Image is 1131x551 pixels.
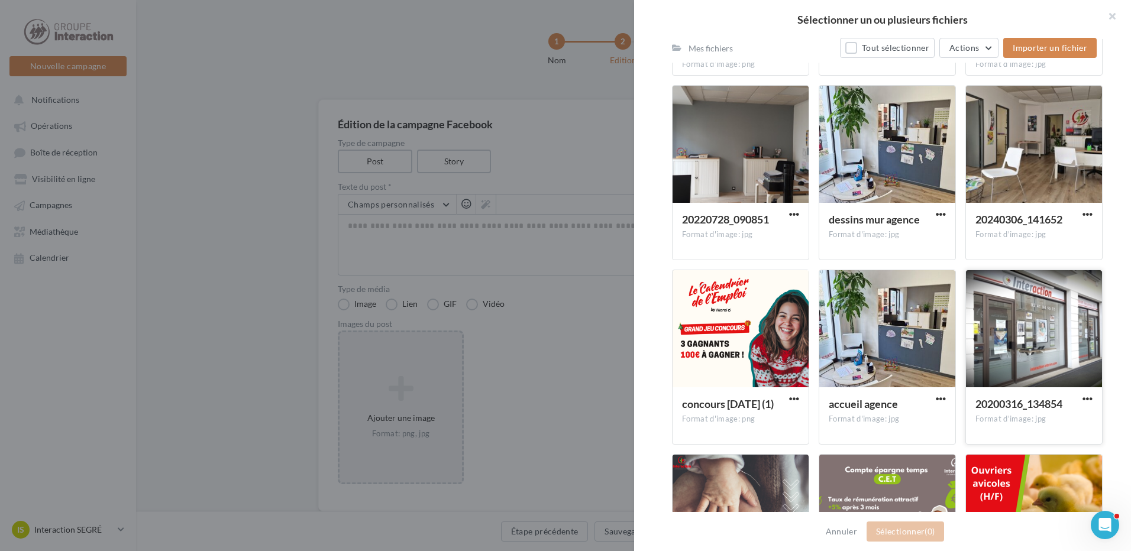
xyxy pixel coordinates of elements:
div: Format d'image: jpg [975,59,1093,70]
span: 20220728_090851 [682,213,769,226]
span: dessins mur agence [829,213,920,226]
span: concours noel (1) [682,397,774,410]
button: Tout sélectionner [840,38,935,58]
div: Format d'image: jpg [975,414,1093,424]
button: Annuler [821,524,862,539]
div: Format d'image: jpg [829,414,946,424]
div: Format d'image: png [682,59,799,70]
h2: Sélectionner un ou plusieurs fichiers [653,14,1112,25]
span: (0) [925,526,935,536]
div: Format d'image: jpg [682,229,799,240]
span: accueil agence [829,397,898,410]
div: Format d'image: png [682,414,799,424]
div: Mes fichiers [689,43,733,54]
iframe: Intercom live chat [1091,511,1119,539]
button: Actions [939,38,998,58]
span: Importer un fichier [1013,43,1087,53]
span: 20200316_134854 [975,397,1062,410]
span: 20240306_141652 [975,213,1062,226]
div: Format d'image: jpg [829,229,946,240]
button: Importer un fichier [1003,38,1097,58]
div: Format d'image: jpg [975,229,1093,240]
button: Sélectionner(0) [867,521,944,542]
span: Actions [949,43,979,53]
